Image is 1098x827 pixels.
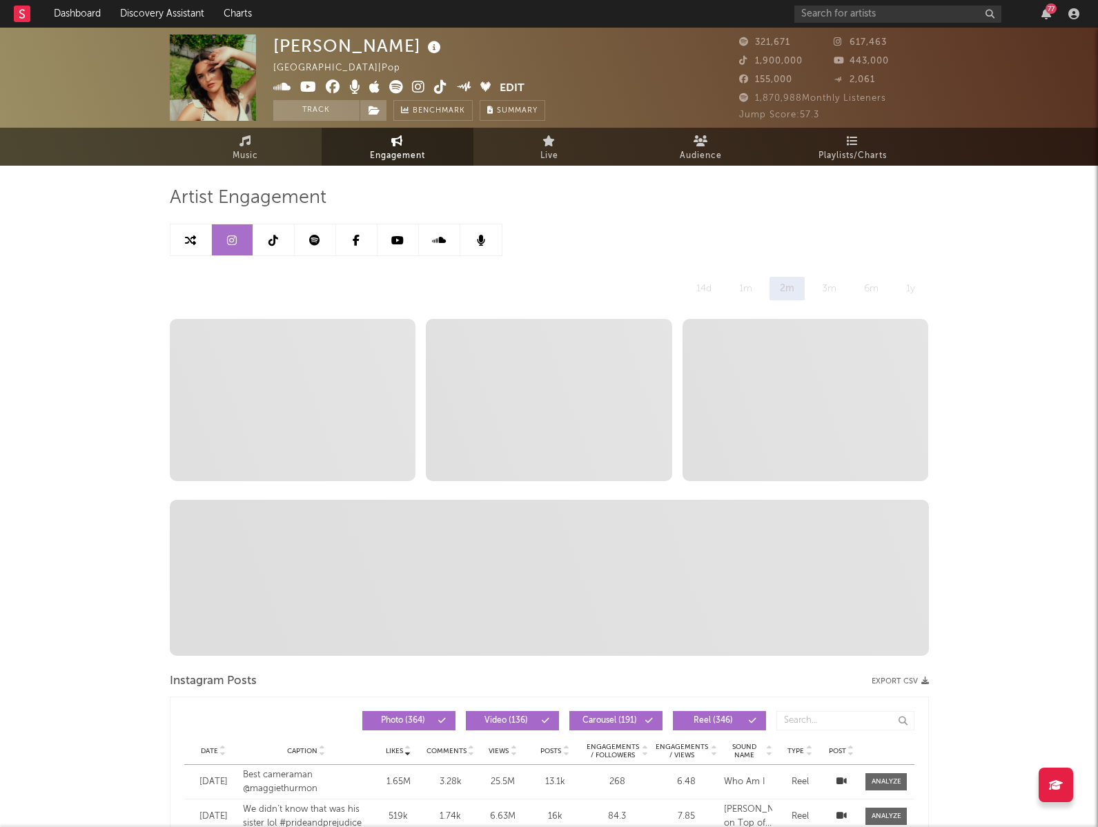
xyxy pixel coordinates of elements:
button: Summary [480,100,545,121]
span: Date [201,747,218,755]
span: Views [489,747,509,755]
span: 1,870,988 Monthly Listeners [739,94,886,103]
button: Export CSV [872,677,929,685]
div: [DATE] [191,775,236,789]
div: [DATE] [191,810,236,824]
span: Live [540,148,558,164]
div: 1.74k [427,810,475,824]
a: Engagement [322,128,473,166]
span: Engagements / Followers [586,743,640,759]
a: Benchmark [393,100,473,121]
div: 3m [812,277,847,300]
input: Search... [776,711,914,730]
span: Posts [540,747,561,755]
div: 1y [896,277,925,300]
a: Live [473,128,625,166]
button: 77 [1041,8,1051,19]
a: Audience [625,128,777,166]
button: Edit [500,80,525,97]
span: Engagement [370,148,425,164]
button: Video(136) [466,711,559,730]
div: 519k [377,810,420,824]
div: 1.65M [377,775,420,789]
span: 617,463 [834,38,887,47]
div: 268 [586,775,648,789]
input: Search for artists [794,6,1001,23]
div: 2m [769,277,805,300]
div: 3.28k [427,775,475,789]
div: 6.48 [655,775,717,789]
span: Jump Score: 57.3 [739,110,819,119]
div: 84.3 [586,810,648,824]
span: 1,900,000 [739,57,803,66]
span: Playlists/Charts [818,148,887,164]
span: Likes [386,747,403,755]
span: Artist Engagement [170,190,326,206]
span: Benchmark [413,103,465,119]
div: 6m [854,277,889,300]
div: 1m [729,277,763,300]
span: 155,000 [739,75,792,84]
span: 2,061 [834,75,875,84]
button: Carousel(191) [569,711,663,730]
button: Track [273,100,360,121]
div: Reel [779,810,821,824]
div: 6.63M [482,810,525,824]
span: 321,671 [739,38,790,47]
span: Photo ( 364 ) [371,717,435,725]
span: Type [787,747,804,755]
div: 14d [686,277,722,300]
span: Comments [427,747,467,755]
span: Video ( 136 ) [475,717,538,725]
div: 16k [531,810,579,824]
span: Sound Name [724,743,764,759]
div: Reel [779,775,821,789]
span: Engagements / Views [655,743,709,759]
a: Music [170,128,322,166]
div: [PERSON_NAME] [273,35,444,57]
span: Carousel ( 191 ) [578,717,642,725]
div: 77 [1046,3,1057,14]
div: 7.85 [655,810,717,824]
span: Summary [497,107,538,115]
button: Reel(346) [673,711,766,730]
div: [GEOGRAPHIC_DATA] | Pop [273,60,416,77]
span: Reel ( 346 ) [682,717,745,725]
div: Best cameraman @maggiethurmon [243,768,371,795]
span: Post [829,747,846,755]
span: Audience [680,148,722,164]
span: Music [233,148,258,164]
span: Caption [287,747,317,755]
div: 25.5M [482,775,525,789]
div: 13.1k [531,775,579,789]
div: Who Am I [724,775,772,789]
a: Playlists/Charts [777,128,929,166]
span: Instagram Posts [170,673,257,690]
button: Photo(364) [362,711,455,730]
span: 443,000 [834,57,889,66]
